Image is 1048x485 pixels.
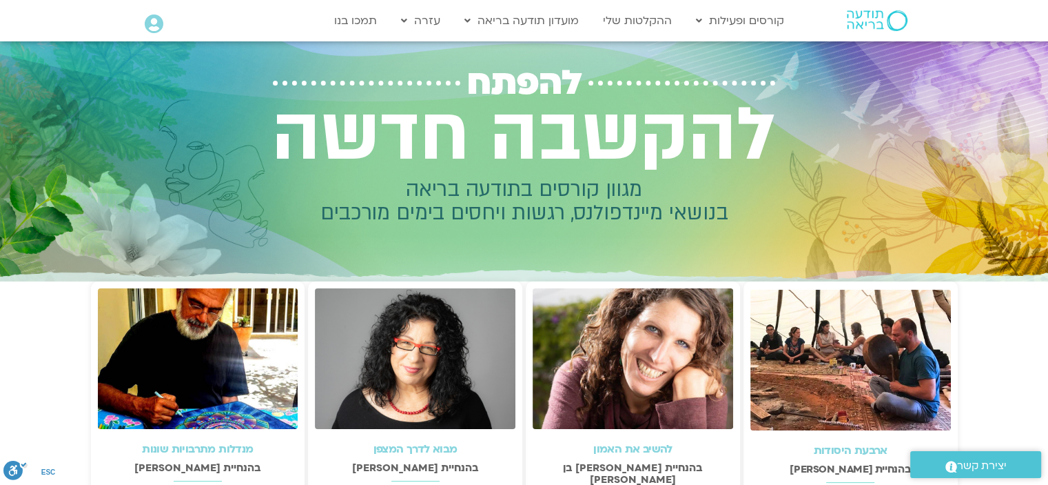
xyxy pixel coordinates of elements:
[254,93,794,178] h2: להקשבה חדשה
[327,8,384,34] a: תמכו בנו
[689,8,791,34] a: קורסים ופעילות
[910,451,1041,478] a: יצירת קשר
[254,178,794,225] h2: מגוון קורסים בתודעה בריאה בנושאי מיינדפולנס, רגשות ויחסים בימים מורכבים
[315,462,515,474] h2: בהנחיית [PERSON_NAME]
[814,443,887,458] a: ארבעת היסודות
[394,8,447,34] a: עזרה
[98,462,298,474] h2: בהנחיית [PERSON_NAME]
[373,442,458,457] a: מבוא לדרך המצפן
[593,442,672,457] a: להשיב את האמון
[142,442,253,457] a: מנדלות מתרבויות שונות
[957,457,1007,475] span: יצירת קשר
[467,63,582,103] span: להפתח
[596,8,679,34] a: ההקלטות שלי
[750,464,951,475] h2: בהנחיית [PERSON_NAME]
[847,10,907,31] img: תודעה בריאה
[458,8,586,34] a: מועדון תודעה בריאה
